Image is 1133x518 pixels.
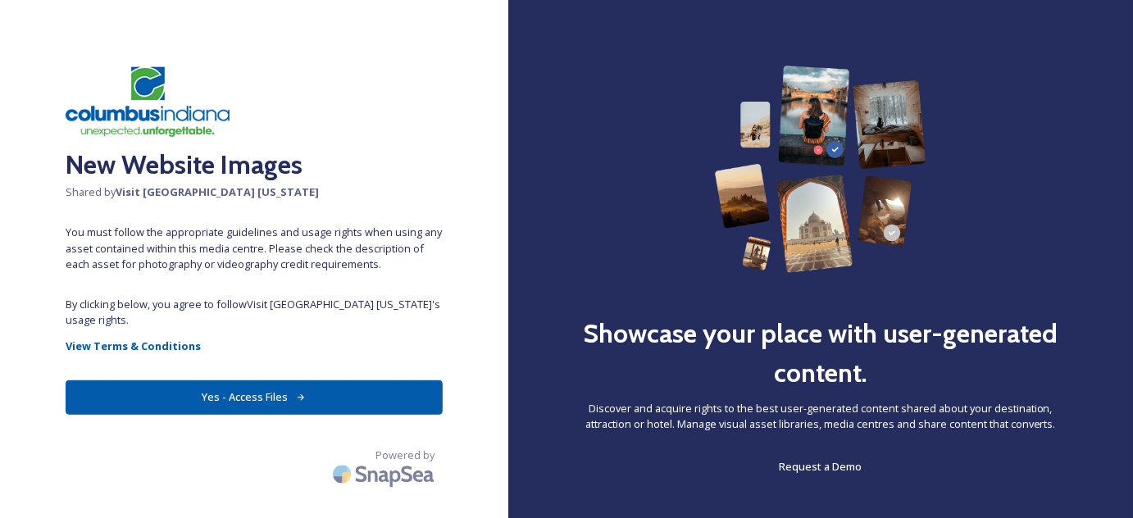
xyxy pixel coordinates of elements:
h2: New Website Images [66,145,443,184]
button: Yes - Access Files [66,380,443,414]
span: You must follow the appropriate guidelines and usage rights when using any asset contained within... [66,225,443,272]
a: Request a Demo [780,457,862,476]
span: Discover and acquire rights to the best user-generated content shared about your destination, att... [574,401,1067,432]
strong: Visit [GEOGRAPHIC_DATA] [US_STATE] [116,184,319,199]
img: SnapSea Logo [328,455,443,493]
h2: Showcase your place with user-generated content. [574,314,1067,393]
strong: View Terms & Conditions [66,339,201,353]
img: 63b42ca75bacad526042e722_Group%20154-p-800.png [715,66,926,273]
a: View Terms & Conditions [66,336,443,356]
span: Powered by [375,448,435,463]
img: logo-new.png [66,66,230,137]
span: Shared by [66,184,443,200]
span: Request a Demo [780,459,862,474]
span: By clicking below, you agree to follow Visit [GEOGRAPHIC_DATA] [US_STATE] 's usage rights. [66,297,443,328]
